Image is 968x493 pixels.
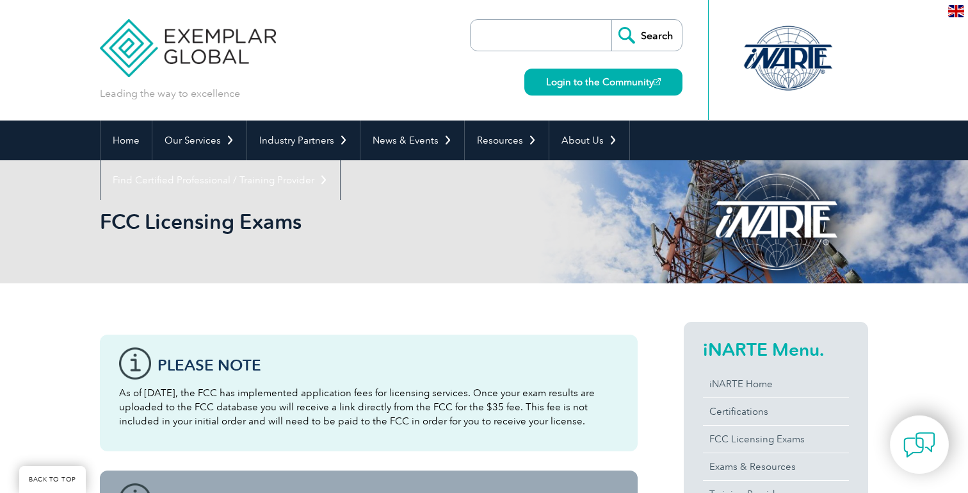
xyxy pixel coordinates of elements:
a: Industry Partners [247,121,360,160]
a: Home [101,121,152,160]
img: open_square.png [654,78,661,85]
img: contact-chat.png [903,429,935,461]
a: Certifications [703,398,849,425]
a: Exams & Resources [703,453,849,480]
p: As of [DATE], the FCC has implemented application fees for licensing services. Once your exam res... [119,386,618,428]
p: Leading the way to excellence [100,87,240,101]
h3: Please note [157,357,618,373]
a: iNARTE Home [703,371,849,397]
a: Login to the Community [524,69,682,96]
h2: iNARTE Menu. [703,339,849,360]
a: News & Events [360,121,464,160]
a: FCC Licensing Exams [703,426,849,453]
input: Search [611,20,682,51]
a: About Us [549,121,629,160]
img: en [948,5,964,17]
a: Find Certified Professional / Training Provider [101,160,340,200]
h2: FCC Licensing Exams [100,212,638,232]
a: Resources [465,121,549,160]
a: BACK TO TOP [19,466,86,493]
a: Our Services [152,121,246,160]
